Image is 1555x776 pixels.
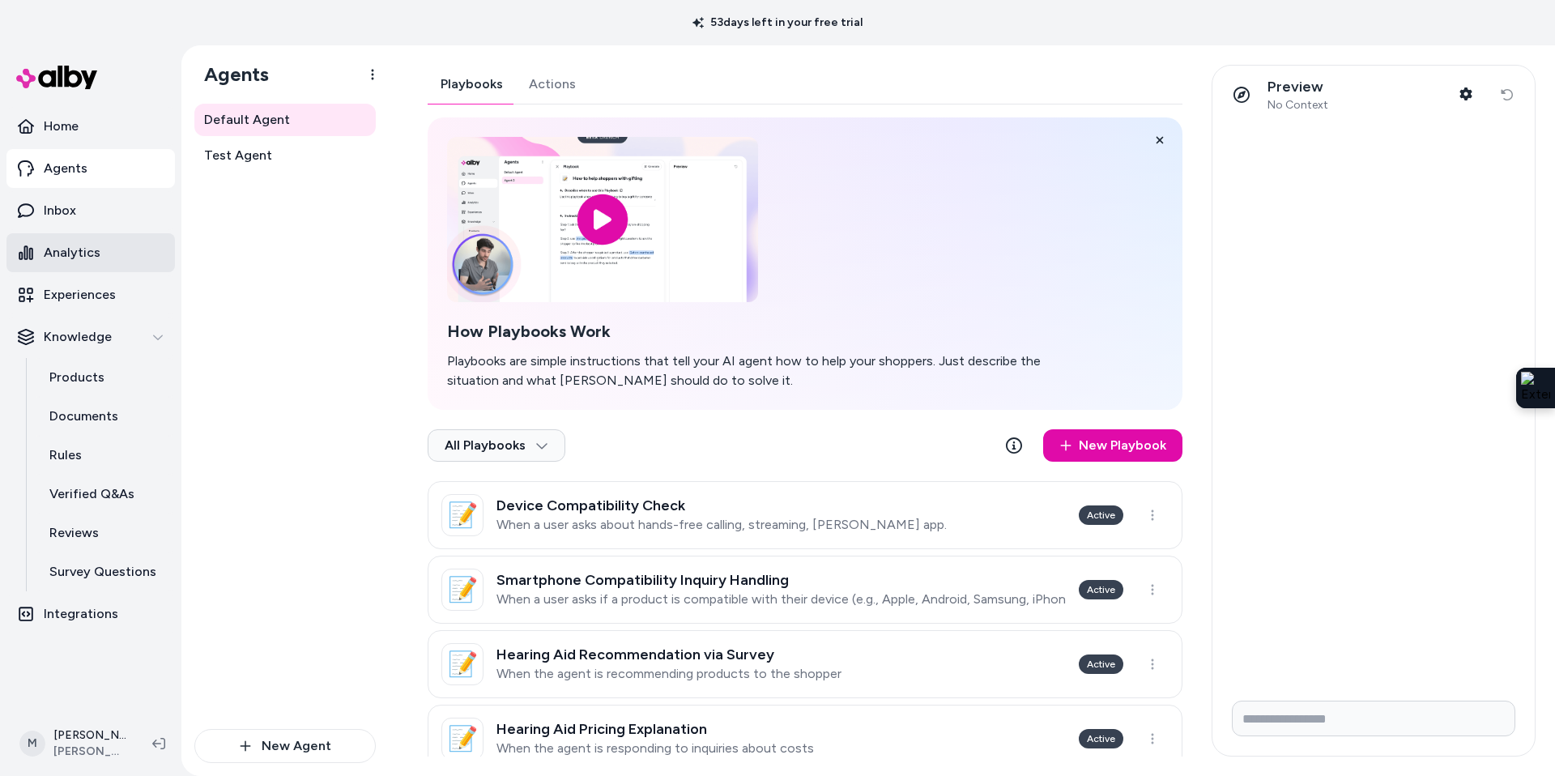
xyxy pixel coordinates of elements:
h3: Hearing Aid Recommendation via Survey [496,646,841,663]
a: Verified Q&As [33,475,175,514]
a: 📝Hearing Aid Recommendation via SurveyWhen the agent is recommending products to the shopperActive [428,630,1182,698]
a: Integrations [6,595,175,633]
span: Default Agent [204,110,290,130]
a: Survey Questions [33,552,175,591]
a: 📝Device Compatibility CheckWhen a user asks about hands-free calling, streaming, [PERSON_NAME] ap... [428,481,1182,549]
p: Survey Questions [49,562,156,582]
p: When the agent is recommending products to the shopper [496,666,841,682]
span: Test Agent [204,146,272,165]
p: When a user asks if a product is compatible with their device (e.g., Apple, Android, Samsung, iPh... [496,591,1066,608]
p: Agents [44,159,87,178]
a: Experiences [6,275,175,314]
div: Active [1079,580,1123,599]
button: Actions [516,65,589,104]
p: Experiences [44,285,116,305]
p: 53 days left in your free trial [683,15,872,31]
h1: Agents [191,62,269,87]
div: Active [1079,505,1123,525]
p: When a user asks about hands-free calling, streaming, [PERSON_NAME] app. [496,517,947,533]
h3: Device Compatibility Check [496,497,947,514]
div: 📝 [441,569,484,611]
p: Documents [49,407,118,426]
a: New Playbook [1043,429,1182,462]
a: Default Agent [194,104,376,136]
a: Rules [33,436,175,475]
p: Integrations [44,604,118,624]
a: Home [6,107,175,146]
span: [PERSON_NAME] [53,744,126,760]
button: Knowledge [6,318,175,356]
p: Knowledge [44,327,112,347]
p: Home [44,117,79,136]
p: Verified Q&As [49,484,134,504]
button: All Playbooks [428,429,565,462]
p: Preview [1267,78,1328,96]
button: New Agent [194,729,376,763]
img: alby Logo [16,66,97,89]
p: Rules [49,446,82,465]
p: Playbooks are simple instructions that tell your AI agent how to help your shoppers. Just describ... [447,352,1069,390]
a: Agents [6,149,175,188]
p: [PERSON_NAME] [53,727,126,744]
h2: How Playbooks Work [447,322,1069,342]
div: 📝 [441,494,484,536]
button: M[PERSON_NAME][PERSON_NAME] [10,718,139,770]
div: 📝 [441,718,484,760]
a: Reviews [33,514,175,552]
span: M [19,731,45,757]
a: Analytics [6,233,175,272]
div: Active [1079,654,1123,674]
p: When the agent is responding to inquiries about costs [496,740,814,757]
span: No Context [1267,98,1328,113]
button: Playbooks [428,65,516,104]
div: Active [1079,729,1123,748]
a: Documents [33,397,175,436]
h3: Hearing Aid Pricing Explanation [496,721,814,737]
a: 📝Smartphone Compatibility Inquiry HandlingWhen a user asks if a product is compatible with their ... [428,556,1182,624]
a: Inbox [6,191,175,230]
p: Inbox [44,201,76,220]
p: Reviews [49,523,99,543]
a: 📝Hearing Aid Pricing ExplanationWhen the agent is responding to inquiries about costsActive [428,705,1182,773]
div: 📝 [441,643,484,685]
span: All Playbooks [445,437,548,454]
input: Write your prompt here [1232,701,1515,736]
img: Extension Icon [1521,372,1550,404]
p: Products [49,368,104,387]
p: Analytics [44,243,100,262]
a: Products [33,358,175,397]
h3: Smartphone Compatibility Inquiry Handling [496,572,1066,588]
a: Test Agent [194,139,376,172]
